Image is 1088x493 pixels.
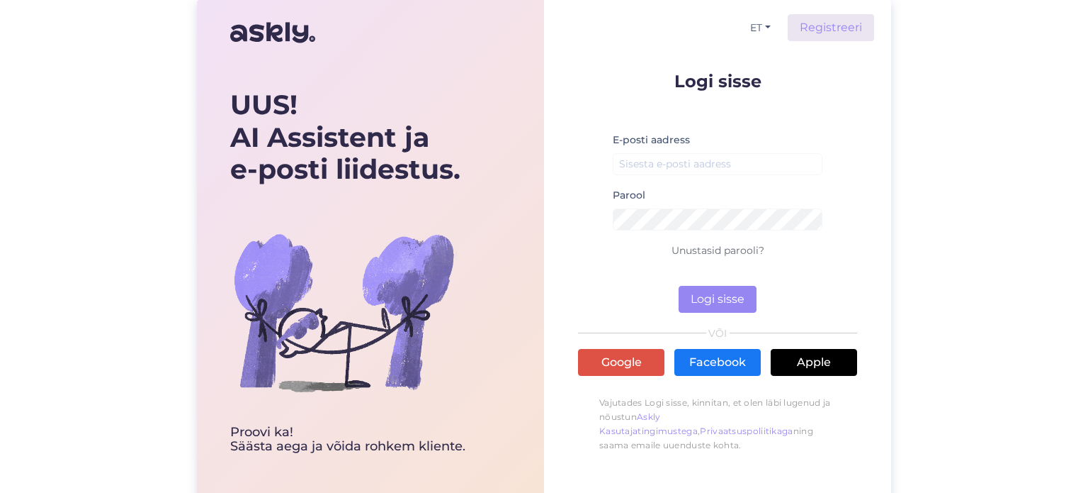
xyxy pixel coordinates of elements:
[230,89,465,186] div: UUS! AI Assistent ja e-posti liidestus.
[788,14,874,41] a: Registreeri
[578,72,857,90] p: Logi sisse
[578,389,857,460] p: Vajutades Logi sisse, kinnitan, et olen läbi lugenud ja nõustun , ning saama emaile uuenduste kohta.
[613,153,822,175] input: Sisesta e-posti aadress
[679,286,756,313] button: Logi sisse
[578,349,664,376] a: Google
[671,244,764,257] a: Unustasid parooli?
[700,426,793,436] a: Privaatsuspoliitikaga
[599,411,698,436] a: Askly Kasutajatingimustega
[674,349,761,376] a: Facebook
[613,133,690,148] label: E-posti aadress
[230,16,315,50] img: Askly
[706,328,730,338] span: VÕI
[613,188,645,203] label: Parool
[771,349,857,376] a: Apple
[230,199,457,426] img: bg-askly
[744,18,776,38] button: ET
[230,426,465,454] div: Proovi ka! Säästa aega ja võida rohkem kliente.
